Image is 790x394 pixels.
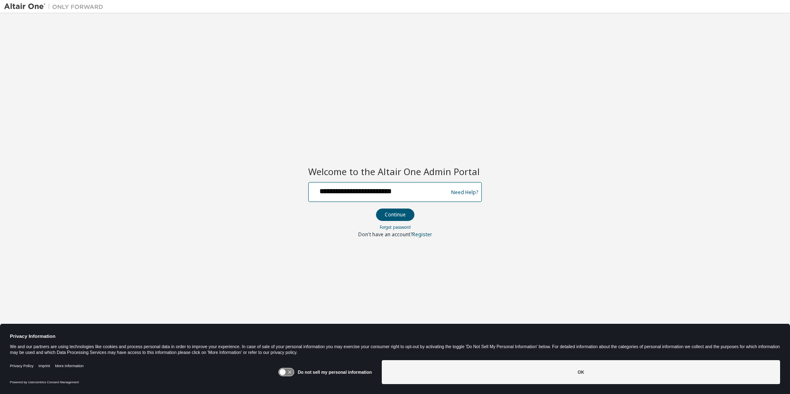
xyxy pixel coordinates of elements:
[358,231,412,238] span: Don't have an account?
[4,2,107,11] img: Altair One
[308,166,482,177] h2: Welcome to the Altair One Admin Portal
[380,224,411,230] a: Forgot password
[412,231,432,238] a: Register
[376,209,414,221] button: Continue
